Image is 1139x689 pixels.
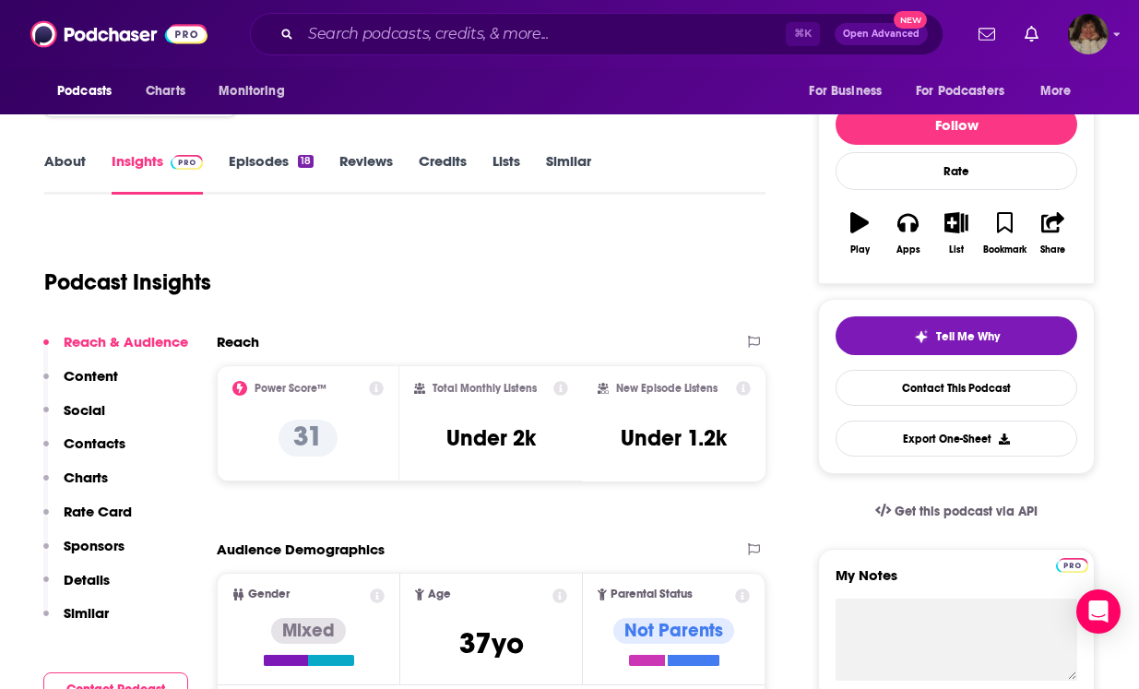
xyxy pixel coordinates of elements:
p: Details [64,571,110,588]
div: Mixed [271,618,346,644]
button: Social [43,401,105,435]
label: My Notes [836,566,1077,599]
span: Charts [146,78,185,104]
button: Rate Card [43,503,132,537]
p: Charts [64,469,108,486]
a: Charts [134,74,196,109]
button: Content [43,367,118,401]
h2: Power Score™ [255,382,326,395]
div: Apps [896,244,920,255]
button: Details [43,571,110,605]
p: Social [64,401,105,419]
img: Podchaser Pro [171,155,203,170]
div: Share [1040,244,1065,255]
a: Show notifications dropdown [971,18,1003,50]
h2: Audience Demographics [217,541,385,558]
a: Episodes18 [229,152,314,195]
input: Search podcasts, credits, & more... [301,19,786,49]
div: Rate [836,152,1077,190]
span: Tell Me Why [936,329,1000,344]
span: New [894,11,927,29]
a: Show notifications dropdown [1017,18,1046,50]
div: Search podcasts, credits, & more... [250,13,943,55]
span: For Business [809,78,882,104]
button: open menu [206,74,308,109]
button: Reach & Audience [43,333,188,367]
p: Similar [64,604,109,622]
button: Bookmark [980,200,1028,267]
p: 31 [279,420,338,457]
span: 37 yo [459,625,524,661]
h2: Total Monthly Listens [433,382,537,395]
button: open menu [1027,74,1095,109]
button: Show profile menu [1068,14,1109,54]
h2: New Episode Listens [616,382,718,395]
span: More [1040,78,1072,104]
a: Credits [419,152,467,195]
button: open menu [904,74,1031,109]
button: Charts [43,469,108,503]
button: open menu [796,74,905,109]
a: Get this podcast via API [860,489,1052,534]
div: Not Parents [613,618,734,644]
span: Gender [248,588,290,600]
span: Podcasts [57,78,112,104]
img: tell me why sparkle [914,329,929,344]
span: Open Advanced [843,30,920,39]
a: About [44,152,86,195]
img: Podchaser - Follow, Share and Rate Podcasts [30,17,208,52]
a: Pro website [1056,555,1088,573]
p: Contacts [64,434,125,452]
div: List [949,244,964,255]
a: Contact This Podcast [836,370,1077,406]
button: Share [1029,200,1077,267]
button: tell me why sparkleTell Me Why [836,316,1077,355]
button: open menu [44,74,136,109]
span: Logged in as angelport [1068,14,1109,54]
a: Reviews [339,152,393,195]
button: Export One-Sheet [836,421,1077,457]
img: Podchaser Pro [1056,558,1088,573]
button: Similar [43,604,109,638]
span: ⌘ K [786,22,820,46]
p: Sponsors [64,537,125,554]
span: Age [428,588,451,600]
span: Get this podcast via API [895,504,1038,519]
button: Open AdvancedNew [835,23,928,45]
button: Follow [836,104,1077,145]
div: Bookmark [983,244,1026,255]
a: Similar [546,152,591,195]
div: 18 [298,155,314,168]
button: Play [836,200,884,267]
button: Sponsors [43,537,125,571]
h2: Reach [217,333,259,350]
button: List [932,200,980,267]
p: Content [64,367,118,385]
h1: Podcast Insights [44,268,211,296]
p: Rate Card [64,503,132,520]
h3: Under 1.2k [621,424,727,452]
span: For Podcasters [916,78,1004,104]
a: Lists [492,152,520,195]
span: Parental Status [611,588,693,600]
button: Contacts [43,434,125,469]
span: Monitoring [219,78,284,104]
div: Open Intercom Messenger [1076,589,1121,634]
img: User Profile [1068,14,1109,54]
p: Reach & Audience [64,333,188,350]
div: Play [850,244,870,255]
h3: Under 2k [446,424,536,452]
a: InsightsPodchaser Pro [112,152,203,195]
button: Apps [884,200,931,267]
